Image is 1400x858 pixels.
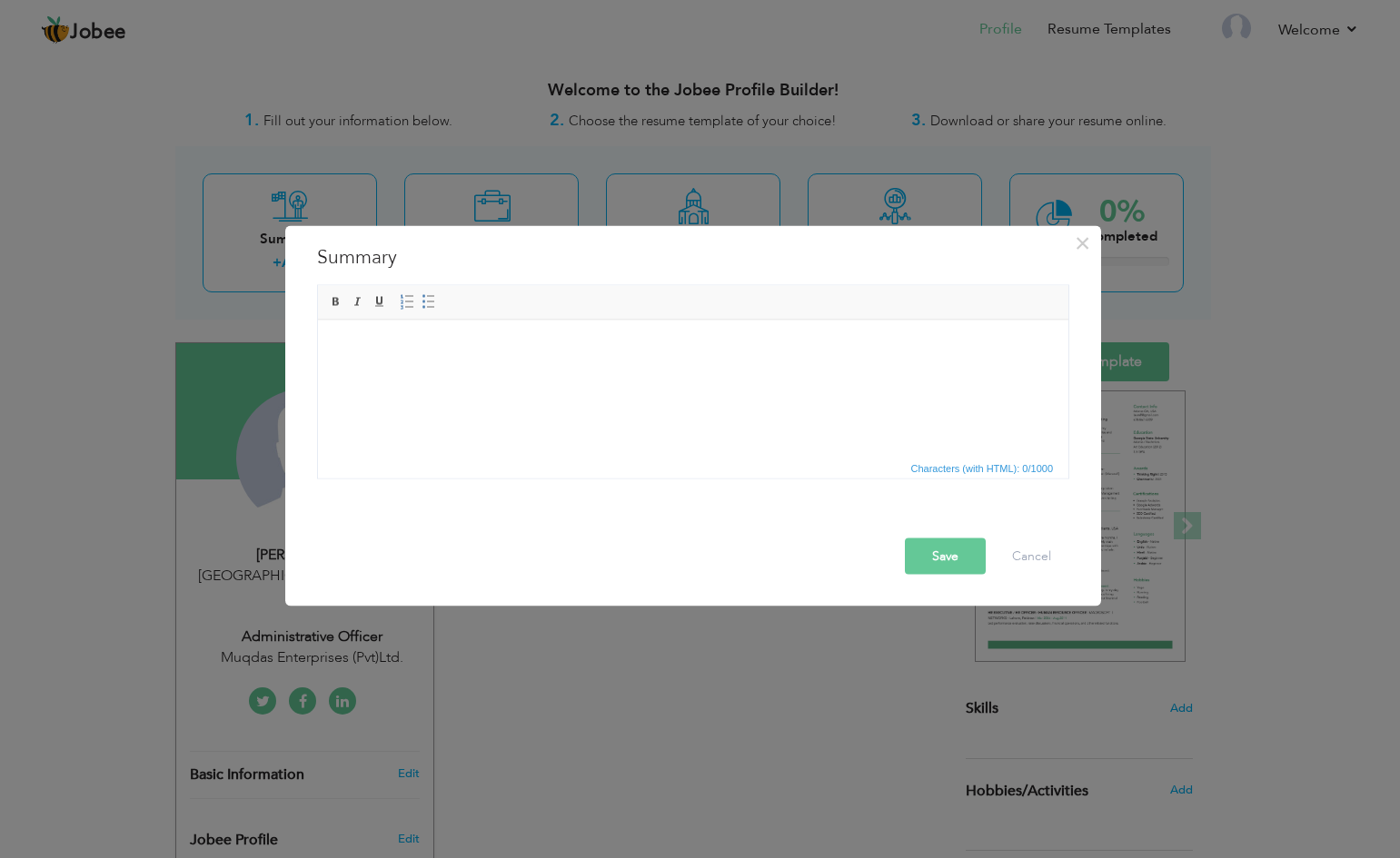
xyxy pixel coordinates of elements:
button: Cancel [994,537,1069,574]
a: Underline [370,291,390,311]
a: Insert/Remove Bulleted List [419,291,439,311]
h3: Summary [317,243,1069,271]
div: Statistics [908,459,1059,476]
a: Italic [348,291,368,311]
span: × [1075,226,1090,259]
a: Bold [326,291,346,311]
span: Characters (with HTML): 0/1000 [908,459,1057,476]
iframe: Rich Text Editor, summaryEditor [318,320,1068,456]
a: Insert/Remove Numbered List [397,291,417,311]
button: Save [905,537,986,574]
button: Close [1067,228,1097,257]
